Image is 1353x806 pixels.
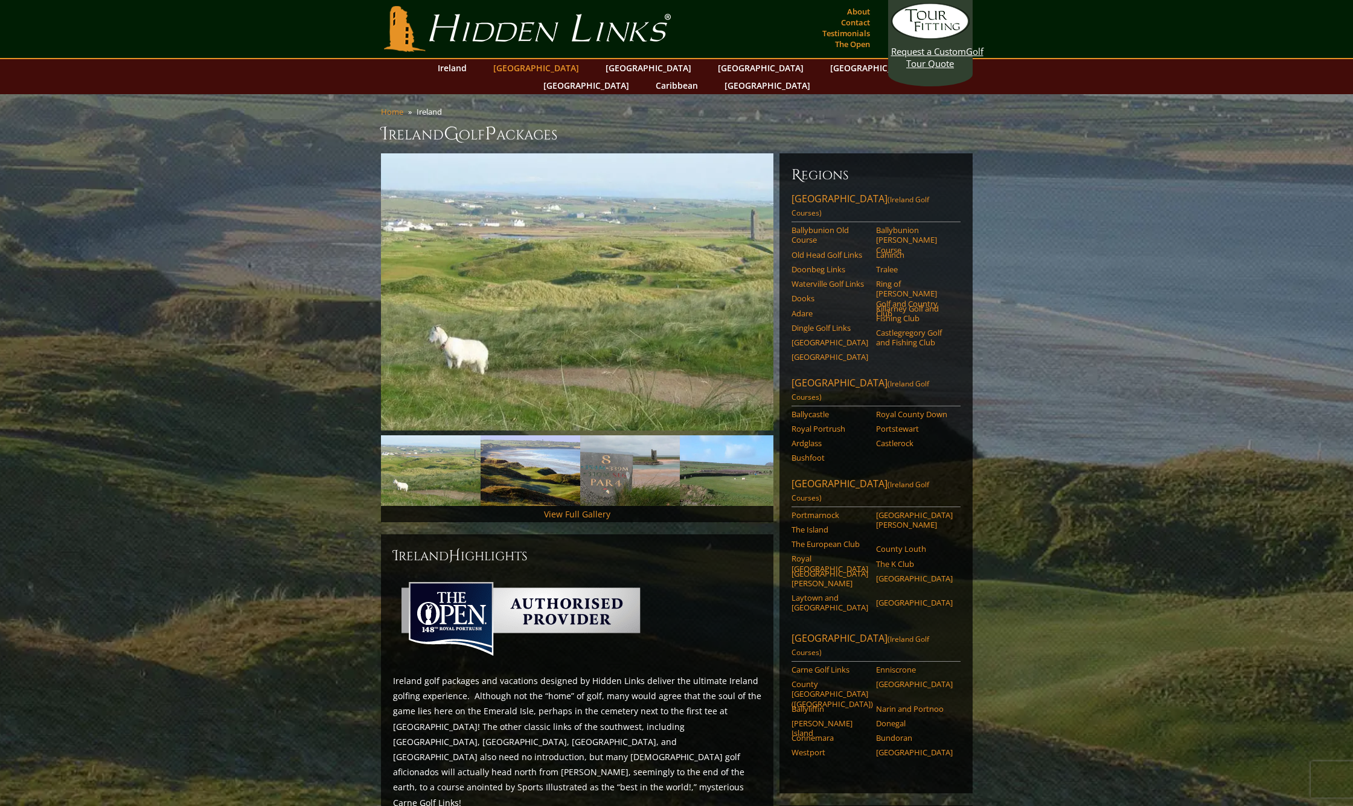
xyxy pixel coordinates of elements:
[876,264,953,274] a: Tralee
[792,569,868,589] a: [GEOGRAPHIC_DATA][PERSON_NAME]
[792,409,868,419] a: Ballycastle
[381,122,973,146] h1: Ireland olf ackages
[876,747,953,757] a: [GEOGRAPHIC_DATA]
[876,704,953,714] a: Narin and Portnoo
[792,747,868,757] a: Westport
[792,293,868,303] a: Dooks
[792,593,868,613] a: Laytown and [GEOGRAPHIC_DATA]
[792,453,868,462] a: Bushfoot
[792,632,961,662] a: [GEOGRAPHIC_DATA](Ireland Golf Courses)
[792,525,868,534] a: The Island
[891,3,970,69] a: Request a CustomGolf Tour Quote
[792,634,929,657] span: (Ireland Golf Courses)
[792,554,868,574] a: Royal [GEOGRAPHIC_DATA]
[792,264,868,274] a: Doonbeg Links
[792,352,868,362] a: [GEOGRAPHIC_DATA]
[876,328,953,348] a: Castlegregory Golf and Fishing Club
[876,718,953,728] a: Donegal
[876,559,953,569] a: The K Club
[876,304,953,324] a: Killarney Golf and Fishing Club
[876,409,953,419] a: Royal County Down
[792,539,868,549] a: The European Club
[876,424,953,433] a: Portstewart
[600,59,697,77] a: [GEOGRAPHIC_DATA]
[876,250,953,260] a: Lahinch
[792,704,868,714] a: Ballyliffin
[792,309,868,318] a: Adare
[444,122,459,146] span: G
[844,3,873,20] a: About
[838,14,873,31] a: Contact
[792,424,868,433] a: Royal Portrush
[485,122,496,146] span: P
[792,225,868,245] a: Ballybunion Old Course
[792,679,868,709] a: County [GEOGRAPHIC_DATA] ([GEOGRAPHIC_DATA])
[792,250,868,260] a: Old Head Golf Links
[417,106,447,117] li: Ireland
[876,733,953,743] a: Bundoran
[792,438,868,448] a: Ardglass
[876,665,953,674] a: Enniscrone
[876,225,953,255] a: Ballybunion [PERSON_NAME] Course
[876,510,953,530] a: [GEOGRAPHIC_DATA][PERSON_NAME]
[792,323,868,333] a: Dingle Golf Links
[718,77,816,94] a: [GEOGRAPHIC_DATA]
[876,544,953,554] a: County Louth
[876,574,953,583] a: [GEOGRAPHIC_DATA]
[891,45,966,57] span: Request a Custom
[381,106,403,117] a: Home
[487,59,585,77] a: [GEOGRAPHIC_DATA]
[876,679,953,689] a: [GEOGRAPHIC_DATA]
[792,165,961,185] h6: Regions
[792,337,868,347] a: [GEOGRAPHIC_DATA]
[792,665,868,674] a: Carne Golf Links
[792,733,868,743] a: Connemara
[650,77,704,94] a: Caribbean
[824,59,922,77] a: [GEOGRAPHIC_DATA]
[819,25,873,42] a: Testimonials
[537,77,635,94] a: [GEOGRAPHIC_DATA]
[432,59,473,77] a: Ireland
[449,546,461,566] span: H
[876,279,953,318] a: Ring of [PERSON_NAME] Golf and Country Club
[792,379,929,402] span: (Ireland Golf Courses)
[792,194,929,218] span: (Ireland Golf Courses)
[792,718,868,738] a: [PERSON_NAME] Island
[792,192,961,222] a: [GEOGRAPHIC_DATA](Ireland Golf Courses)
[876,598,953,607] a: [GEOGRAPHIC_DATA]
[876,438,953,448] a: Castlerock
[393,546,761,566] h2: Ireland ighlights
[544,508,610,520] a: View Full Gallery
[792,376,961,406] a: [GEOGRAPHIC_DATA](Ireland Golf Courses)
[792,279,868,289] a: Waterville Golf Links
[792,479,929,503] span: (Ireland Golf Courses)
[712,59,810,77] a: [GEOGRAPHIC_DATA]
[792,477,961,507] a: [GEOGRAPHIC_DATA](Ireland Golf Courses)
[792,510,868,520] a: Portmarnock
[832,36,873,53] a: The Open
